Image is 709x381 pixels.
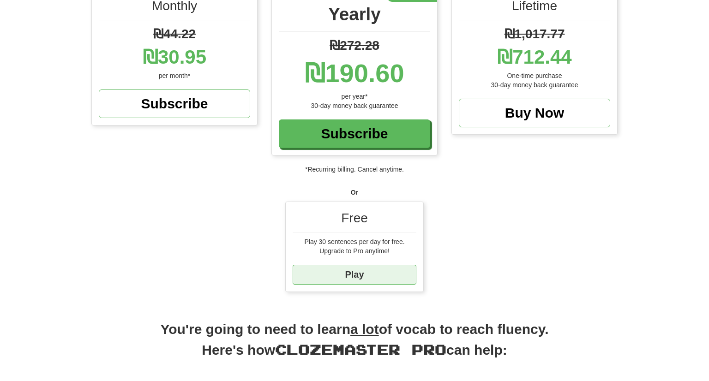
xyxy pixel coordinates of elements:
div: Free [293,209,416,232]
div: ₪190.60 [279,55,430,92]
div: Yearly [279,1,430,32]
span: ₪272.28 [330,38,379,53]
div: Play 30 sentences per day for free. [293,237,416,246]
div: per year* [279,92,430,101]
strong: Or [351,189,358,196]
div: One-time purchase [459,71,610,80]
div: 30-day money back guarantee [279,101,430,110]
h2: You're going to need to learn of vocab to reach fluency. Here's how can help: [91,320,618,369]
a: Subscribe [99,89,250,118]
u: a lot [350,321,379,337]
div: ₪712.44 [459,43,610,71]
div: Upgrade to Pro anytime! [293,246,416,256]
a: Buy Now [459,99,610,127]
div: per month* [99,71,250,80]
div: ₪30.95 [99,43,250,71]
span: ₪1,017.77 [505,27,565,41]
a: Subscribe [279,119,430,148]
span: Clozemaster Pro [275,341,446,357]
a: Play [293,265,416,285]
div: 30-day money back guarantee [459,80,610,89]
span: ₪44.22 [153,27,196,41]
